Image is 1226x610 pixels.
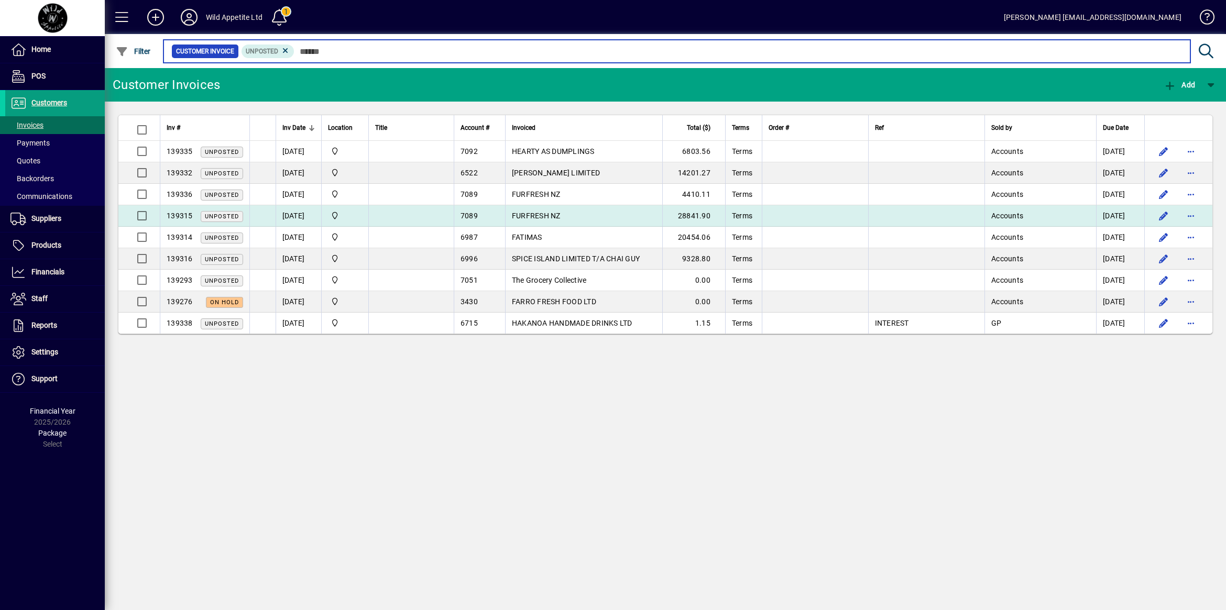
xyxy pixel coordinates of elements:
[167,190,193,198] span: 139336
[1183,293,1199,310] button: More options
[769,122,862,134] div: Order #
[10,139,50,147] span: Payments
[512,190,561,198] span: FURFRESH NZ
[1155,143,1172,160] button: Edit
[1155,164,1172,181] button: Edit
[991,147,1023,156] span: Accounts
[991,233,1023,241] span: Accounts
[1155,229,1172,246] button: Edit
[1155,272,1172,289] button: Edit
[205,235,239,241] span: Unposted
[769,122,789,134] span: Order #
[5,63,105,90] a: POS
[1096,227,1144,248] td: [DATE]
[205,320,239,327] span: Unposted
[991,122,1012,134] span: Sold by
[113,42,154,61] button: Filter
[662,291,725,313] td: 0.00
[328,274,362,286] span: Wild Appetite Ltd
[31,374,58,383] span: Support
[662,184,725,205] td: 4410.11
[282,122,315,134] div: Inv Date
[1096,291,1144,313] td: [DATE]
[1096,248,1144,270] td: [DATE]
[242,45,294,58] mat-chip: Customer Invoice Status: Unposted
[1096,162,1144,184] td: [DATE]
[276,248,321,270] td: [DATE]
[167,319,193,327] span: 139338
[1155,186,1172,203] button: Edit
[991,319,1002,327] span: GP
[5,152,105,170] a: Quotes
[1096,205,1144,227] td: [DATE]
[328,188,362,200] span: Wild Appetite Ltd
[687,122,710,134] span: Total ($)
[31,321,57,329] span: Reports
[1155,293,1172,310] button: Edit
[328,167,362,179] span: Wild Appetite Ltd
[30,407,75,415] span: Financial Year
[5,206,105,232] a: Suppliers
[1164,81,1195,89] span: Add
[1183,272,1199,289] button: More options
[1096,141,1144,162] td: [DATE]
[1155,315,1172,331] button: Edit
[206,9,262,26] div: Wild Appetite Ltd
[210,299,239,306] span: On hold
[461,254,478,263] span: 6996
[1192,2,1213,36] a: Knowledge Base
[205,278,239,284] span: Unposted
[328,317,362,329] span: Wild Appetite Ltd
[167,233,193,241] span: 139314
[10,121,43,129] span: Invoices
[1183,186,1199,203] button: More options
[1161,75,1198,94] button: Add
[31,214,61,223] span: Suppliers
[5,313,105,339] a: Reports
[991,190,1023,198] span: Accounts
[512,212,561,220] span: FURFRESH NZ
[991,122,1090,134] div: Sold by
[276,313,321,334] td: [DATE]
[31,241,61,249] span: Products
[116,47,151,56] span: Filter
[1183,164,1199,181] button: More options
[512,319,632,327] span: HAKANOA HANDMADE DRINKS LTD
[276,227,321,248] td: [DATE]
[276,291,321,313] td: [DATE]
[328,296,362,307] span: Wild Appetite Ltd
[328,122,353,134] span: Location
[167,122,180,134] span: Inv #
[167,212,193,220] span: 139315
[5,116,105,134] a: Invoices
[176,46,234,57] span: Customer Invoice
[328,122,362,134] div: Location
[875,122,979,134] div: Ref
[461,169,478,177] span: 6522
[328,210,362,221] span: Wild Appetite Ltd
[732,233,752,241] span: Terms
[662,162,725,184] td: 14201.27
[461,233,478,241] span: 6987
[282,122,305,134] span: Inv Date
[1103,122,1138,134] div: Due Date
[1183,207,1199,224] button: More options
[875,122,884,134] span: Ref
[1183,315,1199,331] button: More options
[375,122,387,134] span: Title
[512,297,596,306] span: FARRO FRESH FOOD LTD
[139,8,172,27] button: Add
[732,212,752,220] span: Terms
[5,339,105,365] a: Settings
[662,313,725,334] td: 1.15
[276,141,321,162] td: [DATE]
[5,134,105,152] a: Payments
[662,205,725,227] td: 28841.90
[113,76,220,93] div: Customer Invoices
[5,286,105,312] a: Staff
[5,37,105,63] a: Home
[328,253,362,264] span: Wild Appetite Ltd
[167,276,193,284] span: 139293
[31,268,64,276] span: Financials
[167,147,193,156] span: 139335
